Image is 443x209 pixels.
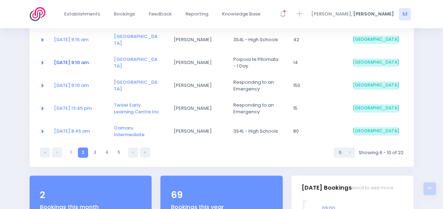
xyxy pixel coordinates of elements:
span: 3S4L - High Schools [233,128,279,135]
span: 42 [293,36,339,43]
span: Poipoia te Pitomata - 1 Day [233,56,279,70]
td: <a href="https://app.stjis.org.nz/establishments/202718" class="font-weight-bold">Twizel Early Le... [109,97,169,120]
h3: [DATE] Bookings [302,178,393,198]
span: Reporting [185,11,208,18]
td: Melissa Neill [169,51,229,74]
td: South Island [349,120,404,143]
td: 150 [289,74,349,97]
a: [GEOGRAPHIC_DATA] [114,33,158,47]
span: [GEOGRAPHIC_DATA] [353,58,399,67]
a: Knowledge Base [216,7,266,21]
td: <a href="https://app.stjis.org.nz/establishments/204281" class="font-weight-bold">Oamaru Intermed... [109,120,169,143]
td: <a href="https://app.stjis.org.nz/establishments/206043" class="font-weight-bold">Twizel Area Sch... [109,74,169,97]
span: Knowledge Base [222,11,260,18]
a: Last [140,147,150,158]
button: Select page size [334,147,355,158]
a: Oamaru Intermediate [114,125,144,138]
a: 3 [90,147,100,158]
span: [PERSON_NAME], [311,11,352,18]
td: 14 [289,51,349,74]
div: 2 [40,188,141,202]
td: Hannah Johnston [169,120,229,143]
small: scroll to see more [352,185,393,191]
span: M [399,8,411,20]
a: Establishments [59,7,106,21]
span: 80 [293,128,339,135]
span: [GEOGRAPHIC_DATA] [353,36,399,44]
a: [DATE] 9:10 am [54,59,89,66]
span: Showing 6 - 10 of 22 [358,149,403,156]
a: [GEOGRAPHIC_DATA] [114,79,158,93]
span: Feedback [149,11,172,18]
td: Kate Toki [169,97,229,120]
td: 80 [289,120,349,143]
a: [DATE] 8:45 am [54,128,90,134]
span: [PERSON_NAME] [173,105,219,112]
span: [PERSON_NAME] [353,11,394,18]
span: Responding to an Emergency [233,79,279,93]
a: [DATE] 12:45 pm [54,105,92,112]
a: Twizel Early Learning Centre Inc [114,102,159,115]
img: Logo [30,7,50,21]
td: Nic Wilson [169,28,229,51]
td: 3S4L - High Schools [229,28,289,51]
td: South Island [349,74,404,97]
a: Bookings [108,7,141,21]
td: 15 [289,97,349,120]
span: Responding to an Emergency [233,102,279,115]
span: 150 [293,82,339,89]
td: Poipoia te Pitomata - 1 Day [229,51,289,74]
td: <a href="https://app.stjis.org.nz/bookings/524227" class="font-weight-bold">20 Oct at 9:10 am</a> [49,51,109,74]
span: 15 [293,105,339,112]
span: Establishments [64,11,100,18]
td: 3S4L - High Schools [229,120,289,143]
td: 42 [289,28,349,51]
a: Feedback [143,7,178,21]
span: [PERSON_NAME] [173,128,219,135]
span: [GEOGRAPHIC_DATA] [353,127,399,135]
span: [PERSON_NAME] [173,36,219,43]
td: South Island [349,28,404,51]
a: [DATE] 9:10 am [54,82,89,89]
span: 3S4L - High Schools [233,36,279,43]
span: 14 [293,59,339,66]
td: South Island [349,51,404,74]
div: 69 [171,188,272,202]
a: 4 [102,147,112,158]
span: [GEOGRAPHIC_DATA] [353,81,399,90]
a: 2 [78,147,88,158]
a: First [40,147,50,158]
td: <a href="https://app.stjis.org.nz/bookings/524228" class="font-weight-bold">21 Oct at 9:10 am</a> [49,74,109,97]
td: <a href="https://app.stjis.org.nz/establishments/207368" class="font-weight-bold">Roncalli Colleg... [109,28,169,51]
a: Reporting [180,7,214,21]
span: [PERSON_NAME] [173,59,219,66]
span: Bookings [114,11,135,18]
td: Melissa Neill [169,74,229,97]
a: Previous [52,147,62,158]
td: <a href="https://app.stjis.org.nz/bookings/524028" class="font-weight-bold">23 Oct at 8:45 am</a> [49,120,109,143]
td: <a href="https://app.stjis.org.nz/bookings/524138" class="font-weight-bold">17 Oct at 9:15 am</a> [49,28,109,51]
span: [GEOGRAPHIC_DATA] [353,104,399,113]
a: 1 [66,147,76,158]
td: <a href="https://app.stjis.org.nz/bookings/524170" class="font-weight-bold">21 Oct at 12:45 pm</a> [49,97,109,120]
a: [GEOGRAPHIC_DATA] [114,56,158,70]
a: 5 [114,147,124,158]
a: [DATE] 9:15 am [54,36,88,43]
td: South Island [349,97,404,120]
td: Responding to an Emergency [229,97,289,120]
td: Responding to an Emergency [229,74,289,97]
div: 5 [338,149,346,156]
a: Next [128,147,138,158]
td: <a href="https://app.stjis.org.nz/establishments/206043" class="font-weight-bold">Twizel Area Sch... [109,51,169,74]
span: [PERSON_NAME] [173,82,219,89]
